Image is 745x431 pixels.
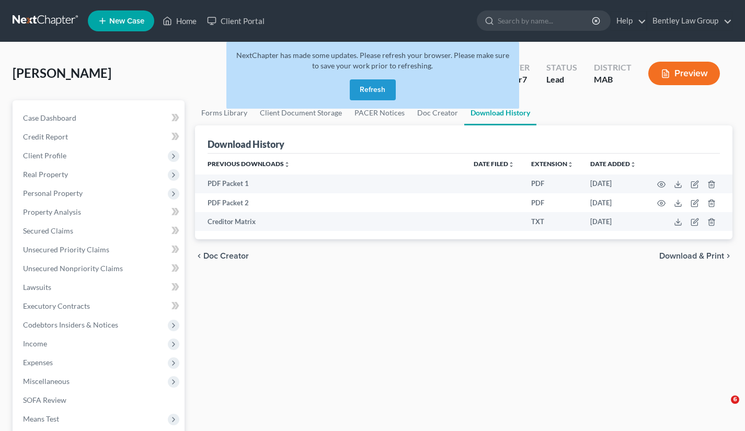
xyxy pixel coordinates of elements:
[15,222,185,240] a: Secured Claims
[195,252,203,260] i: chevron_left
[23,320,118,329] span: Codebtors Insiders & Notices
[724,252,732,260] i: chevron_right
[195,174,465,193] td: PDF Packet 1
[647,11,732,30] a: Bentley Law Group
[236,51,509,70] span: NextChapter has made some updates. Please refresh your browser. Please make sure to save your wor...
[23,301,90,310] span: Executory Contracts
[23,339,47,348] span: Income
[15,127,185,146] a: Credit Report
[195,212,465,231] td: Creditor Matrix
[23,113,76,122] span: Case Dashboard
[659,252,724,260] span: Download & Print
[582,193,645,212] td: [DATE]
[15,278,185,297] a: Lawsuits
[531,160,574,168] a: Extensionunfold_more
[508,161,514,168] i: unfold_more
[23,132,68,141] span: Credit Report
[523,212,582,231] td: TXT
[23,189,83,197] span: Personal Property
[157,11,202,30] a: Home
[23,283,51,292] span: Lawsuits
[594,62,632,74] div: District
[582,174,645,193] td: [DATE]
[23,226,73,235] span: Secured Claims
[590,160,636,168] a: Date addedunfold_more
[23,151,66,160] span: Client Profile
[202,11,270,30] a: Client Portal
[611,11,646,30] a: Help
[23,395,66,404] span: SOFA Review
[648,62,720,85] button: Preview
[567,161,574,168] i: unfold_more
[23,377,70,386] span: Miscellaneous
[350,79,396,100] button: Refresh
[109,17,144,25] span: New Case
[523,193,582,212] td: PDF
[15,109,185,127] a: Case Dashboard
[195,154,732,231] div: Previous Downloads
[195,100,254,125] a: Forms Library
[284,161,290,168] i: unfold_more
[23,245,109,254] span: Unsecured Priority Claims
[709,395,735,421] iframe: Intercom live chat
[498,11,593,30] input: Search by name...
[23,170,68,179] span: Real Property
[15,240,185,259] a: Unsecured Priority Claims
[23,414,59,423] span: Means Test
[594,74,632,86] div: MAB
[195,193,465,212] td: PDF Packet 2
[523,174,582,193] td: PDF
[208,160,290,168] a: Previous Downloadsunfold_more
[15,297,185,316] a: Executory Contracts
[659,252,732,260] button: Download & Print chevron_right
[630,161,636,168] i: unfold_more
[15,391,185,410] a: SOFA Review
[203,252,249,260] span: Doc Creator
[15,203,185,222] a: Property Analysis
[546,62,577,74] div: Status
[15,259,185,278] a: Unsecured Nonpriority Claims
[474,160,514,168] a: Date Filedunfold_more
[731,395,739,404] span: 6
[23,264,123,273] span: Unsecured Nonpriority Claims
[13,65,111,80] span: [PERSON_NAME]
[195,252,249,260] button: chevron_left Doc Creator
[522,74,527,84] span: 7
[208,138,284,150] div: Download History
[23,358,53,367] span: Expenses
[582,212,645,231] td: [DATE]
[546,74,577,86] div: Lead
[23,207,81,216] span: Property Analysis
